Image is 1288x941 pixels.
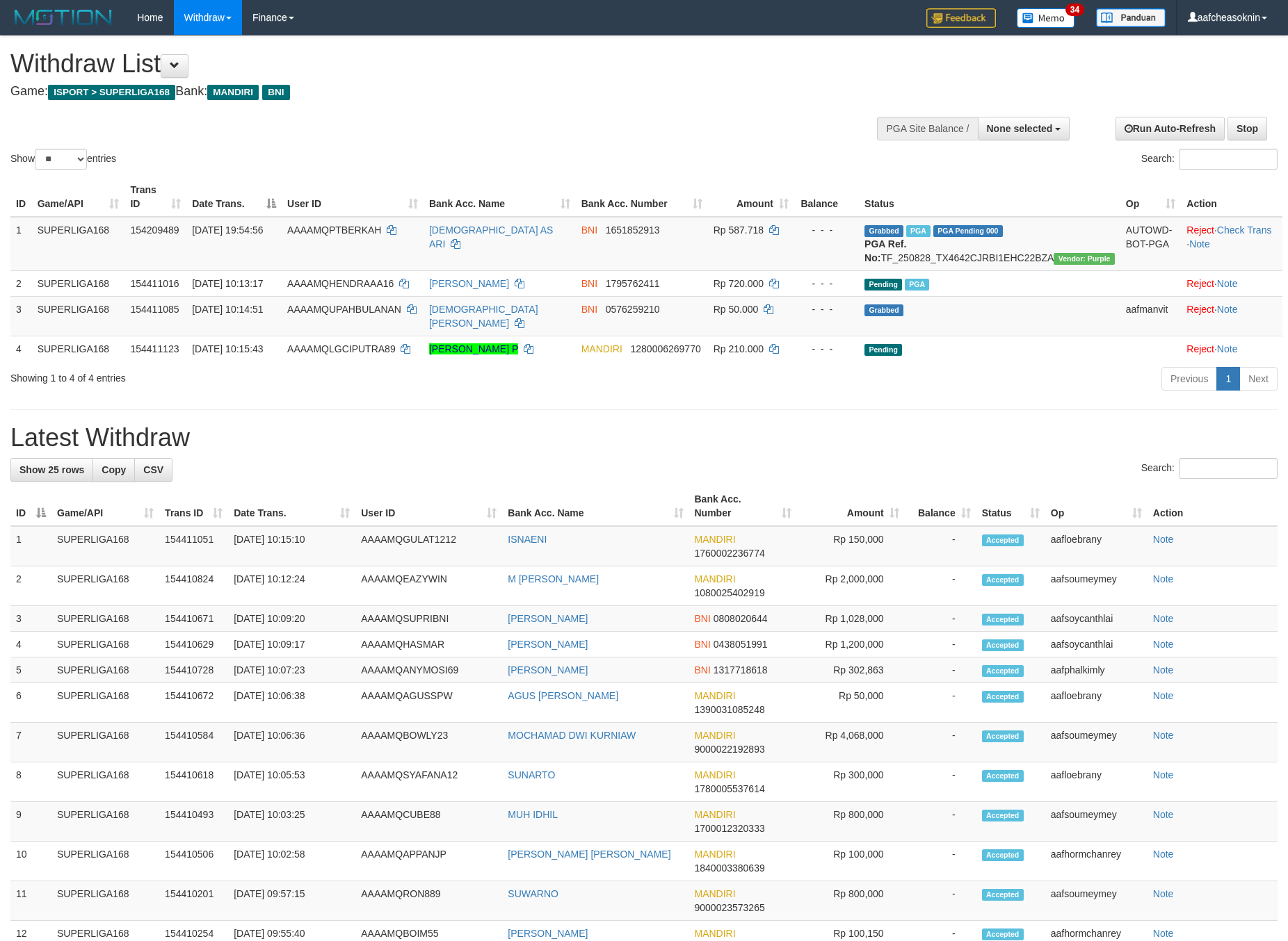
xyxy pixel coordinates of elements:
[355,566,502,606] td: AAAAMQEAZYWIN
[10,217,32,271] td: 1
[10,149,116,170] label: Show entries
[508,613,588,624] a: [PERSON_NAME]
[92,458,135,482] a: Copy
[982,614,1024,625] span: Accepted
[508,730,636,741] a: MOCHAMAD DWI KURNIAW
[906,225,931,237] span: Marked by aafchhiseyha
[1153,928,1174,939] a: Note
[982,730,1024,742] span: Accepted
[159,486,228,526] th: Trans ID: activate to sort column ascending
[797,657,905,683] td: Rp 302,863
[576,177,708,217] th: Bank Acc. Number: activate to sort column ascending
[429,224,553,249] a: [DEMOGRAPHIC_DATA] AS ARI
[797,526,905,566] td: Rp 150,000
[1153,664,1174,676] a: Note
[10,842,51,881] td: 10
[695,548,765,559] span: Copy 1760002236774 to clipboard
[287,304,401,315] span: AAAAMQUPAHBULANAN
[32,296,125,336] td: SUPERLIGA168
[982,665,1024,677] span: Accepted
[797,566,905,606] td: Rp 2,000,000
[905,802,976,842] td: -
[581,224,597,236] span: BNI
[1045,762,1148,802] td: aafloebrany
[10,486,51,526] th: ID: activate to sort column descending
[708,177,794,217] th: Amount: activate to sort column ascending
[877,117,977,140] div: PGA Site Balance /
[159,683,228,723] td: 154410672
[10,802,51,842] td: 9
[695,587,765,598] span: Copy 1080025402919 to clipboard
[695,534,736,545] span: MANDIRI
[159,881,228,921] td: 154410201
[1186,278,1214,289] a: Reject
[429,304,538,329] a: [DEMOGRAPHIC_DATA][PERSON_NAME]
[10,177,32,217] th: ID
[1153,690,1174,701] a: Note
[51,566,159,606] td: SUPERLIGA168
[1186,343,1214,354] a: Reject
[130,343,179,354] span: 154411123
[581,278,597,289] span: BNI
[695,664,711,676] span: BNI
[1181,270,1282,296] td: ·
[800,342,853,356] div: - - -
[859,217,1120,271] td: TF_250828_TX4642CJRBI1EHC22BZA
[905,279,929,291] span: Marked by aafsoycanthlai
[1153,613,1174,624] a: Note
[429,343,518,354] a: [PERSON_NAME] P
[1217,278,1238,289] a: Note
[10,723,51,762] td: 7
[508,534,547,545] a: ISNAENI
[1153,849,1174,860] a: Note
[1045,881,1148,921] td: aafsoumeymey
[695,730,736,741] span: MANDIRI
[192,343,263,354] span: [DATE] 10:15:43
[797,762,905,802] td: Rp 300,000
[864,225,903,237] span: Grabbed
[905,657,976,683] td: -
[51,526,159,566] td: SUPERLIGA168
[228,486,355,526] th: Date Trans.: activate to sort column ascending
[10,606,51,632] td: 3
[32,217,125,271] td: SUPERLIGA168
[864,279,902,291] span: Pending
[1161,367,1217,391] a: Previous
[695,613,711,624] span: BNI
[508,809,558,820] a: MUH IDHIL
[695,888,736,899] span: MANDIRI
[905,683,976,723] td: -
[905,881,976,921] td: -
[1116,117,1225,140] a: Run Auto-Refresh
[10,458,93,482] a: Show 25 rows
[10,336,32,361] td: 4
[1045,657,1148,683] td: aafphalkimly
[207,85,259,100] span: MANDIRI
[287,343,396,354] span: AAAAMQLGCIPUTRA89
[10,566,51,606] td: 2
[859,177,1120,217] th: Status
[51,657,159,683] td: SUPERLIGA168
[982,810,1024,821] span: Accepted
[51,606,159,632] td: SUPERLIGA168
[508,888,558,899] a: SUWARNO
[1045,632,1148,657] td: aafsoycanthlai
[159,526,228,566] td: 154411051
[714,224,764,236] span: Rp 587.718
[228,526,355,566] td: [DATE] 10:15:10
[905,526,976,566] td: -
[508,769,555,780] a: SUNARTO
[1045,486,1148,526] th: Op: activate to sort column ascending
[32,336,125,361] td: SUPERLIGA168
[228,566,355,606] td: [DATE] 10:12:24
[508,849,670,860] a: [PERSON_NAME] [PERSON_NAME]
[508,639,588,650] a: [PERSON_NAME]
[186,177,282,217] th: Date Trans.: activate to sort column descending
[695,690,736,701] span: MANDIRI
[905,842,976,881] td: -
[32,270,125,296] td: SUPERLIGA168
[508,928,588,939] a: [PERSON_NAME]
[864,344,902,356] span: Pending
[228,842,355,881] td: [DATE] 10:02:58
[797,632,905,657] td: Rp 1,200,000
